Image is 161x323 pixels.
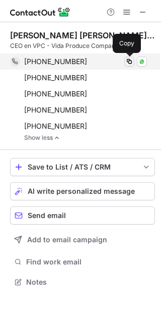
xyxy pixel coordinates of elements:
img: Whatsapp [139,59,145,65]
div: CEO en VPC - Vida Produce Company [10,41,155,50]
img: ContactOut v5.3.10 [10,6,70,18]
button: Find work email [10,255,155,269]
div: [PERSON_NAME] [PERSON_NAME] [PERSON_NAME] [10,30,155,40]
span: Add to email campaign [27,236,107,244]
button: Send email [10,206,155,225]
img: - [54,134,60,141]
button: Notes [10,275,155,289]
span: [PHONE_NUMBER] [24,89,87,98]
a: Show less [24,134,155,141]
span: Notes [26,278,151,287]
span: Send email [28,211,66,220]
button: AI write personalized message [10,182,155,200]
span: [PHONE_NUMBER] [24,73,87,82]
button: save-profile-one-click [10,158,155,176]
div: Save to List / ATS / CRM [28,163,137,171]
span: [PHONE_NUMBER] [24,57,87,66]
span: AI write personalized message [28,187,135,195]
span: [PHONE_NUMBER] [24,105,87,115]
button: Add to email campaign [10,231,155,249]
span: Find work email [26,257,151,266]
span: [PHONE_NUMBER] [24,122,87,131]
